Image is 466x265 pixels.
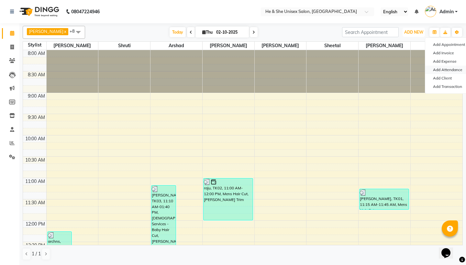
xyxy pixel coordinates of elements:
span: [PERSON_NAME] [359,42,410,50]
span: ADD NEW [404,30,423,35]
span: Arshad [150,42,202,50]
div: Stylist [23,42,46,48]
div: 9:00 AM [27,93,46,100]
img: logo [17,3,61,21]
span: +8 [70,28,80,34]
span: Iqra [411,42,462,50]
span: Sheetal [306,42,358,50]
div: [PERSON_NAME], TK01, 11:15 AM-11:45 AM, Mens Hair Cut [360,189,409,209]
span: [PERSON_NAME] [29,29,63,34]
input: 2025-10-02 [214,27,247,37]
div: raju, TK02, 11:00 AM-12:00 PM, Mens Hair Cut,[PERSON_NAME] Trim [204,178,253,220]
span: Admin [439,8,454,15]
span: Today [170,27,186,37]
div: 8:30 AM [27,71,46,78]
span: [PERSON_NAME] [255,42,306,50]
div: 10:00 AM [24,135,46,142]
div: 11:00 AM [24,178,46,185]
div: 11:30 AM [24,199,46,206]
input: Search Appointment [342,27,399,37]
span: [PERSON_NAME] [203,42,254,50]
div: 8:00 AM [27,50,46,57]
div: 9:30 AM [27,114,46,121]
div: 12:30 PM [24,242,46,249]
b: 08047224946 [71,3,100,21]
a: x [63,29,66,34]
span: [PERSON_NAME] [47,42,98,50]
div: 12:00 PM [24,221,46,228]
div: 10:30 AM [24,157,46,164]
span: 1 / 1 [32,250,41,257]
button: ADD NEW [403,28,425,37]
img: Admin [425,6,436,17]
span: Thu [201,30,214,35]
iframe: chat widget [439,239,460,259]
span: Shruti [98,42,150,50]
